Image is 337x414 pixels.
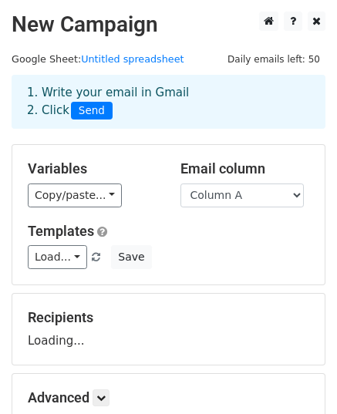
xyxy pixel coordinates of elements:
div: Loading... [28,309,309,349]
a: Untitled spreadsheet [81,53,184,65]
small: Google Sheet: [12,53,184,65]
a: Copy/paste... [28,183,122,207]
span: Send [71,102,113,120]
a: Templates [28,223,94,239]
h5: Advanced [28,389,309,406]
h5: Recipients [28,309,309,326]
h2: New Campaign [12,12,325,38]
a: Load... [28,245,87,269]
h5: Variables [28,160,157,177]
span: Daily emails left: 50 [222,51,325,68]
h5: Email column [180,160,310,177]
button: Save [111,245,151,269]
div: 1. Write your email in Gmail 2. Click [15,84,322,119]
a: Daily emails left: 50 [222,53,325,65]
